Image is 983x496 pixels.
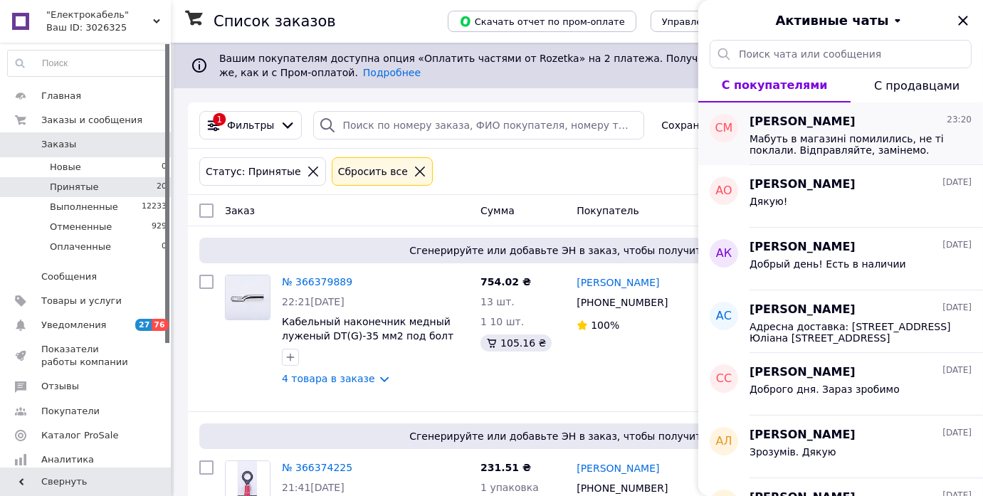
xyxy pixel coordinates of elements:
span: Сохраненные фильтры: [661,118,786,132]
span: [PERSON_NAME] [750,176,856,193]
img: Фото товару [226,275,270,320]
button: Закрыть [955,12,972,29]
input: Поиск чата или сообщения [710,40,972,68]
span: Добрый день! Есть в наличии [750,258,906,270]
button: АО[PERSON_NAME][DATE]Дякую! [698,165,983,228]
span: СС [716,371,732,387]
span: Доброго дня. Зараз зробимо [750,384,900,395]
span: 929 [152,221,167,233]
span: Главная [41,90,81,102]
span: Показатели работы компании [41,343,132,369]
span: Принятые [50,181,99,194]
span: Отзывы [41,380,79,393]
span: 22:21[DATE] [282,296,345,307]
span: АЛ [716,433,732,450]
span: Отмененные [50,221,112,233]
button: Скачать отчет по пром-оплате [448,11,636,32]
span: [DATE] [942,427,972,439]
span: Управление статусами [662,16,774,27]
span: Адресна доставка: [STREET_ADDRESS] Юліана [STREET_ADDRESS] Одержувач: [PERSON_NAME] Телефон: [PHO... [750,321,952,344]
a: [PERSON_NAME] [577,275,659,290]
span: Фильтры [227,118,274,132]
a: Кабельный наконечник медный луженый DT(G)-35 мм2 под болт д.8мм [282,316,453,356]
span: [PERSON_NAME] [750,114,856,130]
span: Дякую! [750,196,788,207]
a: [PERSON_NAME] [577,461,659,475]
button: АК[PERSON_NAME][DATE]Добрый день! Есть в наличии [698,228,983,290]
span: 1 упаковка [480,482,539,493]
span: Заказы и сообщения [41,114,142,127]
span: АО [715,183,732,199]
button: СС[PERSON_NAME][DATE]Доброго дня. Зараз зробимо [698,353,983,416]
span: С покупателями [722,78,828,92]
span: Товары и услуги [41,295,122,307]
button: СМ[PERSON_NAME]23:20Мабуть в магазині помилились, не ті поклали. Відправляйте, замінемо. Нова пош... [698,102,983,165]
span: 27 [135,319,152,331]
span: Мабуть в магазині помилились, не ті поклали. Відправляйте, замінемо. Нова пошта за наш рахунок [750,133,952,156]
span: Аналитика [41,453,94,466]
span: [PERSON_NAME] [750,302,856,318]
span: Каталог ProSale [41,429,118,442]
span: [DATE] [942,176,972,189]
span: Выполненные [50,201,118,213]
span: [PERSON_NAME] [750,427,856,443]
button: АЛ[PERSON_NAME][DATE]Зрозумів. Дякую [698,416,983,478]
span: 0 [162,241,167,253]
span: Заказы [41,138,76,151]
span: 20 [157,181,167,194]
button: АС[PERSON_NAME][DATE]Адресна доставка: [STREET_ADDRESS] Юліана [STREET_ADDRESS] Одержувач: [PERSO... [698,290,983,353]
span: Скачать отчет по пром-оплате [459,15,625,28]
span: 0 [162,161,167,174]
a: Фото товару [225,275,270,320]
span: Новые [50,161,81,174]
span: С продавцами [874,79,960,93]
button: Активные чаты [738,11,943,30]
span: 100% [591,320,619,331]
span: [DATE] [942,239,972,251]
span: 13 шт. [480,296,515,307]
span: Сгенерируйте или добавьте ЭН в заказ, чтобы получить оплату [205,429,952,443]
span: Уведомления [41,319,106,332]
button: С продавцами [851,68,983,102]
span: Оплаченные [50,241,111,253]
span: 21:41[DATE] [282,482,345,493]
input: Поиск [8,51,167,76]
button: Управление статусами [651,11,785,32]
span: Покупатель [577,205,639,216]
span: [DATE] [942,302,972,314]
span: Вашим покупателям доступна опция «Оплатить частями от Rozetka» на 2 платежа. Получайте новые зака... [219,53,928,78]
a: Подробнее [363,67,421,78]
div: Статус: Принятые [203,164,304,179]
span: Сумма [480,205,515,216]
span: Покупатели [41,405,100,418]
span: 1 10 шт. [480,316,524,327]
span: [PERSON_NAME] [750,364,856,381]
span: 231.51 ₴ [480,462,531,473]
span: Заказ [225,205,255,216]
a: № 366374225 [282,462,352,473]
span: Зрозумів. Дякую [750,446,836,458]
span: [PERSON_NAME] [750,239,856,255]
div: [PHONE_NUMBER] [574,292,671,312]
span: Сообщения [41,270,97,283]
div: Сбросить все [335,164,411,179]
div: Ваш ID: 3026325 [46,21,171,34]
button: С покупателями [698,68,851,102]
input: Поиск по номеру заказа, ФИО покупателя, номеру телефона, Email, номеру накладной [313,111,643,139]
a: № 366379889 [282,276,352,287]
span: 76 [152,319,168,331]
span: Сгенерируйте или добавьте ЭН в заказ, чтобы получить оплату [205,243,952,258]
span: "Електрокабель" [46,9,153,21]
span: СМ [715,120,733,137]
a: 4 товара в заказе [282,373,375,384]
span: АС [716,308,732,324]
span: 754.02 ₴ [480,276,531,287]
span: 23:20 [947,114,972,126]
div: 105.16 ₴ [480,334,552,352]
span: [DATE] [942,364,972,376]
span: АК [716,246,732,262]
h1: Список заказов [214,13,336,30]
span: Активные чаты [776,11,889,30]
span: 12233 [142,201,167,213]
